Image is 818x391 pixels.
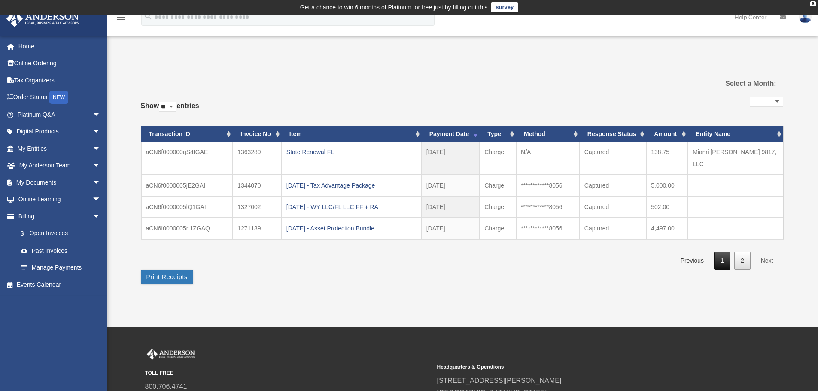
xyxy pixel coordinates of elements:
[422,196,480,218] td: [DATE]
[92,157,109,175] span: arrow_drop_down
[422,142,480,175] td: [DATE]
[300,2,488,12] div: Get a chance to win 6 months of Platinum for free just by filling out this
[810,1,816,6] div: close
[480,126,516,142] th: Type: activate to sort column ascending
[646,126,688,142] th: Amount: activate to sort column ascending
[646,142,688,175] td: 138.75
[145,383,187,390] a: 800.706.4741
[286,146,417,158] div: State Renewal FL
[233,126,282,142] th: Invoice No: activate to sort column ascending
[6,72,114,89] a: Tax Organizers
[141,126,233,142] th: Transaction ID: activate to sort column ascending
[422,126,480,142] th: Payment Date: activate to sort column ascending
[25,228,30,239] span: $
[4,10,82,27] img: Anderson Advisors Platinum Portal
[145,369,431,378] small: TOLL FREE
[116,12,126,22] i: menu
[282,126,422,142] th: Item: activate to sort column ascending
[682,78,776,90] label: Select a Month:
[480,142,516,175] td: Charge
[286,222,417,234] div: [DATE] - Asset Protection Bundle
[12,225,114,242] a: $Open Invoices
[422,218,480,239] td: [DATE]
[6,140,114,157] a: My Entitiesarrow_drop_down
[141,196,233,218] td: aCN6f0000005lQ1GAI
[6,208,114,225] a: Billingarrow_drop_down
[646,196,688,218] td: 502.00
[714,252,730,270] a: 1
[734,252,751,270] a: 2
[92,208,109,225] span: arrow_drop_down
[92,140,109,158] span: arrow_drop_down
[143,12,153,21] i: search
[688,142,783,175] td: Miami [PERSON_NAME] 9817, LLC
[159,102,176,112] select: Showentries
[92,191,109,209] span: arrow_drop_down
[12,242,109,259] a: Past Invoices
[141,142,233,175] td: aCN6f000000qS4tGAE
[480,218,516,239] td: Charge
[437,363,723,372] small: Headquarters & Operations
[141,270,193,284] button: Print Receipts
[286,179,417,191] div: [DATE] - Tax Advantage Package
[580,126,647,142] th: Response Status: activate to sort column ascending
[516,142,580,175] td: N/A
[6,157,114,174] a: My Anderson Teamarrow_drop_down
[580,142,647,175] td: Captured
[233,196,282,218] td: 1327002
[516,126,580,142] th: Method: activate to sort column ascending
[674,252,710,270] a: Previous
[233,218,282,239] td: 1271139
[6,106,114,123] a: Platinum Q&Aarrow_drop_down
[92,106,109,124] span: arrow_drop_down
[437,377,562,384] a: [STREET_ADDRESS][PERSON_NAME]
[422,175,480,196] td: [DATE]
[141,175,233,196] td: aCN6f0000005jE2GAI
[6,38,114,55] a: Home
[480,175,516,196] td: Charge
[92,123,109,141] span: arrow_drop_down
[754,252,780,270] a: Next
[799,11,812,23] img: User Pic
[6,123,114,140] a: Digital Productsarrow_drop_down
[580,196,647,218] td: Captured
[580,218,647,239] td: Captured
[6,191,114,208] a: Online Learningarrow_drop_down
[233,175,282,196] td: 1344070
[6,174,114,191] a: My Documentsarrow_drop_down
[491,2,518,12] a: survey
[233,142,282,175] td: 1363289
[12,259,114,276] a: Manage Payments
[145,349,197,360] img: Anderson Advisors Platinum Portal
[116,15,126,22] a: menu
[49,91,68,104] div: NEW
[286,201,417,213] div: [DATE] - WY LLC/FL LLC FF + RA
[6,89,114,106] a: Order StatusNEW
[6,276,114,293] a: Events Calendar
[141,100,199,121] label: Show entries
[688,126,783,142] th: Entity Name: activate to sort column ascending
[92,174,109,191] span: arrow_drop_down
[6,55,114,72] a: Online Ordering
[141,218,233,239] td: aCN6f0000005n1ZGAQ
[580,175,647,196] td: Captured
[480,196,516,218] td: Charge
[646,218,688,239] td: 4,497.00
[646,175,688,196] td: 5,000.00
